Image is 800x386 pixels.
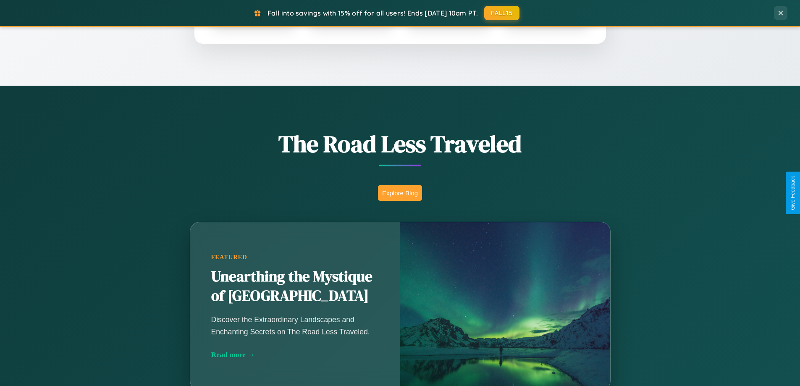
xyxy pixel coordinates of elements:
span: Fall into savings with 15% off for all users! Ends [DATE] 10am PT. [268,9,478,17]
button: Explore Blog [378,185,422,201]
h1: The Road Less Traveled [148,128,652,160]
div: Read more → [211,350,379,359]
p: Discover the Extraordinary Landscapes and Enchanting Secrets on The Road Less Traveled. [211,314,379,337]
div: Give Feedback [790,176,796,210]
button: FALL15 [484,6,519,20]
h2: Unearthing the Mystique of [GEOGRAPHIC_DATA] [211,267,379,306]
div: Featured [211,254,379,261]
